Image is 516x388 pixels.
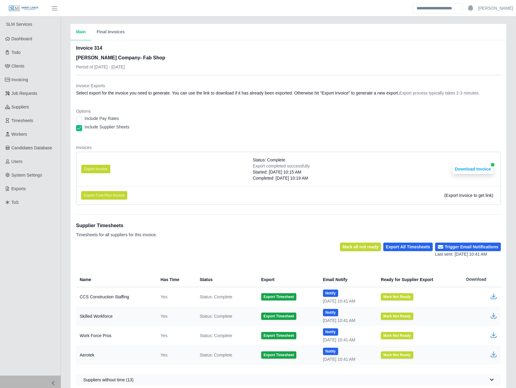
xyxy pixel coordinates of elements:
[381,293,413,300] button: Mark Not Ready
[340,243,381,251] button: Mark all not ready
[76,287,156,307] td: CCS Construction Staffing
[76,232,157,238] p: Timesheets for all suppliers for this invoice.
[200,294,232,300] span: Status: Complete
[76,45,165,52] h2: Invoice 314
[444,193,493,198] span: (Export Invoice to get link)
[200,352,232,358] span: Status: Complete
[156,307,195,326] td: Yes
[12,200,19,205] span: ToS
[323,317,371,323] div: [DATE] 10:41 AM
[76,108,501,114] dt: Options
[12,104,29,109] span: Suppliers
[253,169,310,175] div: Started: [DATE] 10:15 AM
[12,186,26,191] span: Exports
[323,337,371,343] div: [DATE] 10:41 AM
[12,159,23,164] span: Users
[383,243,432,251] button: Export All Timesheets
[261,332,296,339] button: Export Timesheet
[76,374,501,385] button: Suppliers without time (13)
[12,64,25,68] span: Clients
[323,348,338,355] button: Notify
[12,50,21,55] span: Todo
[6,22,32,27] span: SLM Services
[156,272,195,287] th: Has Time
[381,351,413,359] button: Mark Not Ready
[323,290,338,297] button: Notify
[85,124,129,130] label: Include Supplier Sheets
[76,307,156,326] td: Skilled Workforce
[12,173,42,177] span: System Settings
[435,251,501,257] div: Last sent: [DATE] 10:41 AM
[85,115,119,121] label: Include Pay Rates
[76,222,157,229] h1: Supplier Timesheets
[376,272,461,287] th: Ready for Supplier Export
[71,24,91,40] button: Main
[200,333,232,339] span: Status: Complete
[461,272,501,287] th: Download
[452,164,493,174] button: Download Invoice
[156,287,195,307] td: Yes
[399,91,480,95] span: Export process typically takes 2-3 minutes.
[8,5,39,12] img: SLM Logo
[76,54,165,61] h3: [PERSON_NAME] Company- Fab Shop
[156,345,195,365] td: Yes
[261,351,296,359] button: Export Timesheet
[261,313,296,320] button: Export Timesheet
[323,309,338,316] button: Notify
[12,77,28,82] span: Invoicing
[261,293,296,300] button: Export Timesheet
[12,118,33,123] span: Timesheets
[452,167,493,171] a: Download Invoice
[435,243,501,251] button: Trigger Email Notifications
[381,313,413,320] button: Mark Not Ready
[323,298,371,304] div: [DATE] 10:41 AM
[91,24,130,40] button: Final Invoices
[76,90,501,96] dd: Select export for the invoice you need to generate. You can use the link to download if it has al...
[318,272,376,287] th: Email Notify
[253,175,310,181] div: Completed: [DATE] 10:19 AM
[76,64,165,70] p: Period of [DATE] - [DATE]
[12,36,32,41] span: Dashboard
[478,5,513,12] a: [PERSON_NAME]
[381,332,413,339] button: Mark Not Ready
[76,272,156,287] th: Name
[12,132,27,137] span: Workers
[76,345,156,365] td: Aerotek
[83,377,134,383] span: Suppliers without time (13)
[76,144,501,151] dt: Invoices
[195,272,256,287] th: Status
[81,165,110,173] button: Export Invoice
[200,313,232,319] span: Status: Complete
[12,145,52,150] span: Candidates Database
[413,3,463,14] input: Search
[253,163,310,169] div: Export completed successfully
[256,272,318,287] th: Export
[253,157,285,163] span: Status: Complete
[81,191,127,200] button: Export Cost-Plus Invoice
[323,356,371,362] div: [DATE] 10:41 AM
[76,83,501,89] dt: Invoice Exports
[76,326,156,345] td: Work Force Pros
[323,328,338,336] button: Notify
[12,91,38,96] span: Job Requests
[156,326,195,345] td: Yes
